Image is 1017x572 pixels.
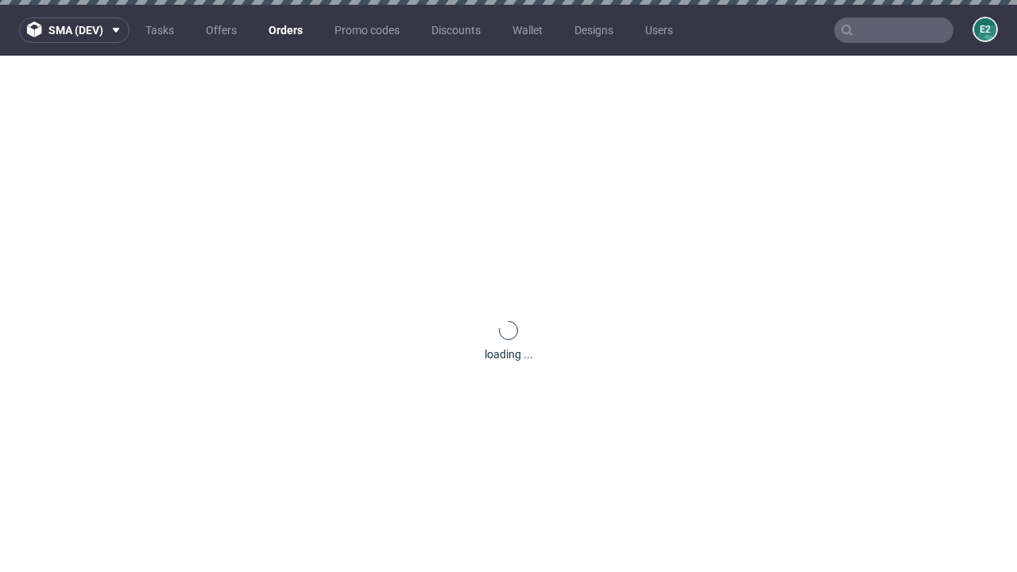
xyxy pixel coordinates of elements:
a: Users [636,17,683,43]
figcaption: e2 [974,18,996,41]
span: sma (dev) [48,25,103,36]
a: Promo codes [325,17,409,43]
a: Offers [196,17,246,43]
a: Designs [565,17,623,43]
div: loading ... [485,346,533,362]
a: Orders [259,17,312,43]
a: Tasks [136,17,184,43]
a: Discounts [422,17,490,43]
a: Wallet [503,17,552,43]
button: sma (dev) [19,17,130,43]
